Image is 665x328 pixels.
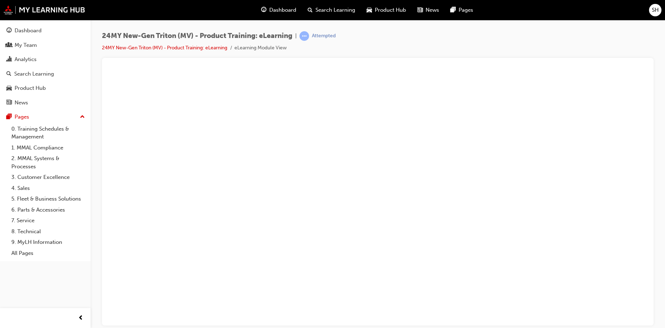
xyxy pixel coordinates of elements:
a: Search Learning [3,67,88,81]
div: Dashboard [15,27,42,35]
button: SH [649,4,661,16]
span: Product Hub [375,6,406,14]
a: news-iconNews [412,3,445,17]
div: Attempted [312,33,336,39]
span: pages-icon [450,6,456,15]
a: Dashboard [3,24,88,37]
a: 4. Sales [9,183,88,194]
span: pages-icon [6,114,12,120]
div: News [15,99,28,107]
a: 8. Technical [9,226,88,237]
span: learningRecordVerb_ATTEMPT-icon [299,31,309,41]
a: search-iconSearch Learning [302,3,361,17]
a: car-iconProduct Hub [361,3,412,17]
span: search-icon [6,71,11,77]
a: 1. MMAL Compliance [9,142,88,153]
span: up-icon [80,113,85,122]
span: guage-icon [261,6,266,15]
span: car-icon [367,6,372,15]
a: Product Hub [3,82,88,95]
span: car-icon [6,85,12,92]
a: 3. Customer Excellence [9,172,88,183]
a: 6. Parts & Accessories [9,204,88,215]
span: guage-icon [6,28,12,34]
span: people-icon [6,42,12,49]
a: All Pages [9,248,88,259]
span: News [426,6,439,14]
a: 9. MyLH Information [9,237,88,248]
span: Search Learning [315,6,355,14]
span: search-icon [308,6,313,15]
a: 0. Training Schedules & Management [9,124,88,142]
span: prev-icon [78,314,83,323]
span: news-icon [6,100,12,106]
div: My Team [15,41,37,49]
div: Pages [15,113,29,121]
span: SH [652,6,659,14]
span: news-icon [417,6,423,15]
a: guage-iconDashboard [255,3,302,17]
span: Pages [459,6,473,14]
div: Product Hub [15,84,46,92]
span: chart-icon [6,56,12,63]
span: | [295,32,297,40]
li: eLearning Module View [234,44,287,52]
a: 2. MMAL Systems & Processes [9,153,88,172]
button: Pages [3,110,88,124]
span: Dashboard [269,6,296,14]
div: Search Learning [14,70,54,78]
a: My Team [3,39,88,52]
img: mmal [4,5,85,15]
a: News [3,96,88,109]
span: 24MY New-Gen Triton (MV) - Product Training: eLearning [102,32,292,40]
a: 7. Service [9,215,88,226]
a: 5. Fleet & Business Solutions [9,193,88,204]
div: Analytics [15,55,37,64]
a: 24MY New-Gen Triton (MV) - Product Training: eLearning [102,45,227,51]
a: pages-iconPages [445,3,479,17]
button: DashboardMy TeamAnalyticsSearch LearningProduct HubNews [3,23,88,110]
a: Analytics [3,53,88,66]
